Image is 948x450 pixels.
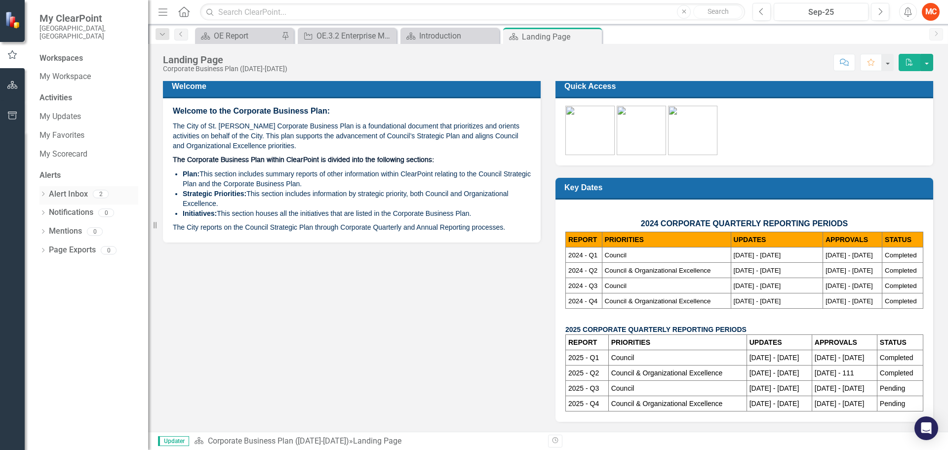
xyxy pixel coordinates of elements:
[163,65,287,73] div: Corporate Business Plan ([DATE]-[DATE])
[885,282,916,289] span: Completed
[602,232,731,247] th: PRIORITIES
[49,245,96,256] a: Page Exports
[641,219,848,228] span: 2024 CORPORATE QUARTERLY REPORTING PERIODS
[200,3,745,21] input: Search ClearPoint...
[568,267,597,274] span: 2024 - Q2
[244,190,247,198] strong: :
[173,107,330,115] span: Welcome to the Corporate Business Plan:
[353,436,401,446] div: Landing Page
[39,53,83,64] div: Workspaces
[39,111,138,123] a: My Updates
[747,381,812,396] td: [DATE] - [DATE]
[173,119,531,153] p: The City of St. [PERSON_NAME] Corporate Business Plan is a foundational document that prioritizes...
[183,189,531,208] li: This section includes information by strategic priority, both Council and Organizational Excellence.
[747,366,812,381] td: [DATE] - [DATE]
[885,267,916,274] span: Completed
[173,157,434,164] span: The Corporate Business Plan within ClearPoint is divided into the following sections:
[93,190,109,199] div: 2
[566,350,609,366] td: 2025 - Q1
[880,399,920,409] p: Pending
[568,297,597,305] span: 2024 - Q4
[419,30,497,42] div: Introduction
[914,416,938,440] div: Open Intercom Messenger
[214,30,279,42] div: OE Report
[812,335,877,350] th: APPROVALS
[172,82,535,91] h3: Welcome
[608,350,747,366] td: Council
[565,106,615,155] img: CBP-green%20v2.png
[826,297,873,305] span: [DATE] - [DATE]
[734,297,781,305] span: [DATE] - [DATE]
[39,71,138,82] a: My Workspace
[826,282,873,289] span: [DATE] - [DATE]
[605,282,627,289] span: Council
[163,54,287,65] div: Landing Page
[734,282,781,289] span: [DATE] - [DATE]
[812,381,877,396] td: [DATE] - [DATE]
[568,282,597,289] span: 2024 - Q3
[708,7,729,15] span: Search
[608,366,747,381] td: Council & Organizational Excellence
[566,366,609,381] td: 2025 - Q2
[39,92,138,104] div: Activities
[608,335,747,350] th: PRIORITIES
[183,208,531,218] li: This section houses all the initiatives that are listed in the Corporate Business Plan.
[880,353,920,363] p: Completed
[316,30,394,42] div: OE.3.2 Enterprise Maintenance Management and Asset Management (AM) Platform
[564,183,928,192] h3: Key Dates
[566,396,609,411] td: 2025 - Q4
[566,381,609,396] td: 2025 - Q3
[885,297,916,305] span: Completed
[173,223,505,231] span: The City reports on the Council Strategic Plan through Corporate Quarterly and Annual Reporting p...
[693,5,743,19] button: Search
[39,12,138,24] span: My ClearPoint
[194,436,541,447] div: »
[566,232,602,247] th: REPORT
[605,297,711,305] span: Council & Organizational Excellence
[403,30,497,42] a: Introduction
[605,251,627,259] span: Council
[183,209,217,217] strong: Initiatives:
[98,208,114,217] div: 0
[774,3,869,21] button: Sep-25
[49,207,93,218] a: Notifications
[49,226,82,237] a: Mentions
[39,149,138,160] a: My Scorecard
[812,396,877,411] td: [DATE] - [DATE]
[39,24,138,41] small: [GEOGRAPHIC_DATA], [GEOGRAPHIC_DATA]
[566,335,609,350] th: REPORT
[812,350,877,366] td: [DATE] - [DATE]
[101,246,117,254] div: 0
[747,335,812,350] th: UPDATES
[208,436,349,446] a: Corporate Business Plan ([DATE]-[DATE])
[734,251,781,259] span: [DATE] - [DATE]
[158,436,189,446] span: Updater
[300,30,394,42] a: OE.3.2 Enterprise Maintenance Management and Asset Management (AM) Platform
[605,267,711,274] span: Council & Organizational Excellence
[750,399,809,409] p: [DATE] - [DATE]
[877,335,923,350] th: STATUS
[747,350,812,366] td: [DATE] - [DATE]
[826,267,873,274] span: [DATE] - [DATE]
[5,11,22,29] img: ClearPoint Strategy
[87,227,103,236] div: 0
[183,190,244,198] strong: Strategic Priorities
[877,381,923,396] td: Pending
[197,30,279,42] a: OE Report
[812,366,877,381] td: [DATE] - 111
[826,251,873,259] span: [DATE] - [DATE]
[668,106,717,155] img: Training-green%20v2.png
[522,31,599,43] div: Landing Page
[922,3,940,21] button: MC
[39,130,138,141] a: My Favorites
[608,381,747,396] td: Council
[183,170,199,178] strong: Plan:
[731,232,823,247] th: UPDATES
[877,366,923,381] td: Completed
[49,189,88,200] a: Alert Inbox
[183,169,531,189] li: This section includes summary reports of other information within ClearPoint relating to the Coun...
[565,326,747,333] strong: 2025 CORPORATE QUARTERLY REPORTING PERIODS
[564,82,928,91] h3: Quick Access
[608,396,747,411] td: Council & Organizational Excellence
